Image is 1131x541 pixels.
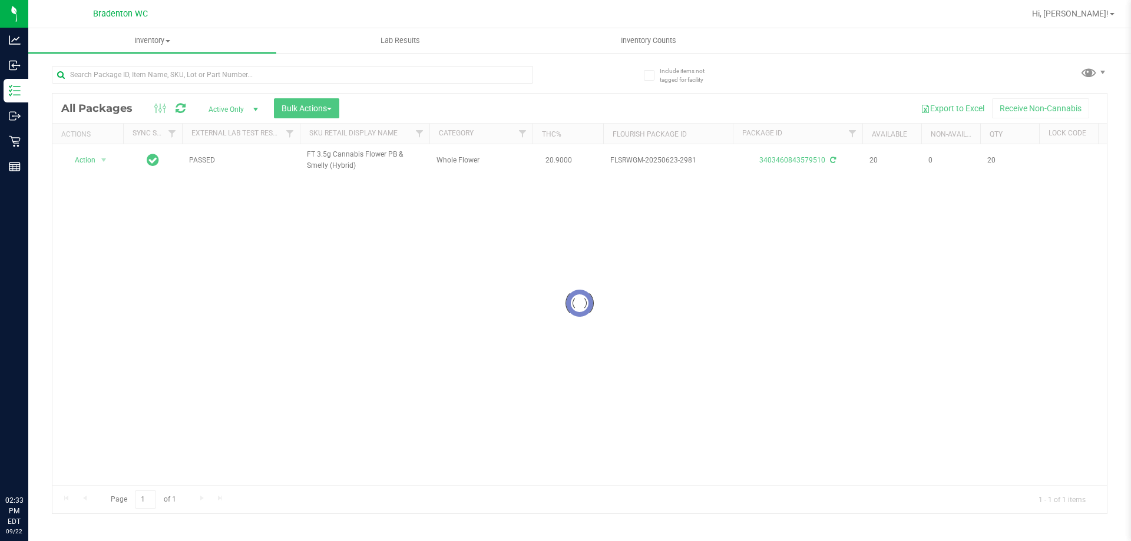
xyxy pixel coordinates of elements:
a: Inventory Counts [524,28,772,53]
inline-svg: Outbound [9,110,21,122]
iframe: Resource center [12,447,47,482]
span: Bradenton WC [93,9,148,19]
span: Inventory [28,35,276,46]
span: Hi, [PERSON_NAME]! [1032,9,1109,18]
inline-svg: Inbound [9,59,21,71]
inline-svg: Retail [9,135,21,147]
a: Inventory [28,28,276,53]
inline-svg: Reports [9,161,21,172]
span: Include items not tagged for facility [660,67,719,84]
span: Inventory Counts [605,35,692,46]
p: 02:33 PM EDT [5,495,23,527]
inline-svg: Analytics [9,34,21,46]
span: Lab Results [365,35,436,46]
input: Search Package ID, Item Name, SKU, Lot or Part Number... [52,66,533,84]
a: Lab Results [276,28,524,53]
inline-svg: Inventory [9,85,21,97]
p: 09/22 [5,527,23,536]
